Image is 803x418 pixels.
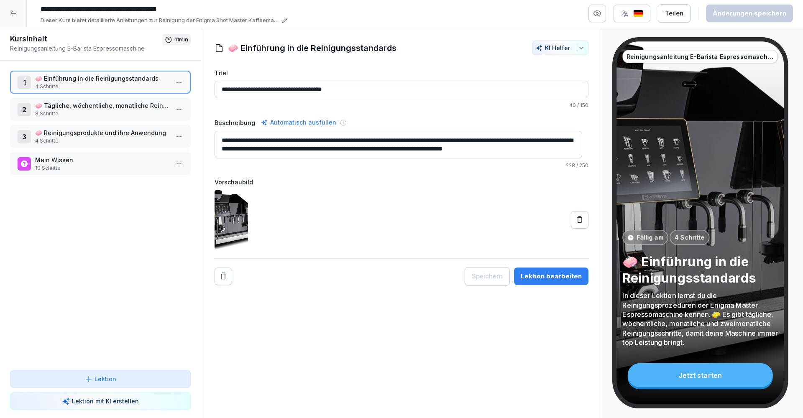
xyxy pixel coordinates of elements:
[95,375,116,383] p: Lektion
[658,4,690,23] button: Teilen
[10,71,191,94] div: 1🧼 Einführung in die Reinigungsstandards4 Schritte
[35,101,169,110] p: 🧼 Tägliche, wöchentliche, monatliche Reinigungsroutinen
[633,10,643,18] img: de.svg
[10,44,162,53] p: Reinigungsanleitung E-Barista Espressomaschine
[215,190,248,250] img: lvgs44niahw2gkozcqe77m6t.png
[215,69,588,77] label: Titel
[18,76,31,89] div: 1
[259,117,338,127] div: Automatisch ausfüllen
[228,42,396,54] h1: 🧼 Einführung in die Reinigungsstandards
[521,272,582,281] div: Lektion bearbeiten
[622,253,778,285] p: 🧼 Einführung in die Reinigungsstandards
[713,9,786,18] div: Änderungen speichern
[35,74,169,83] p: 🧼 Einführung in die Reinigungsstandards
[35,155,169,164] p: Mein Wissen
[35,164,169,172] p: 10 Schritte
[35,137,169,145] p: 4 Schritte
[215,268,232,285] button: Remove
[472,272,503,281] div: Speichern
[566,162,575,168] span: 228
[675,233,705,242] p: 4 Schritte
[665,9,683,18] div: Teilen
[35,110,169,117] p: 8 Schritte
[18,103,31,116] div: 2
[627,52,774,61] p: Reinigungsanleitung E-Barista Espressomaschine
[10,370,191,388] button: Lektion
[215,162,588,169] p: / 250
[569,102,576,108] span: 40
[35,83,169,90] p: 4 Schritte
[514,268,588,285] button: Lektion bearbeiten
[72,397,139,405] p: Lektion mit KI erstellen
[10,152,191,175] div: Mein Wissen10 Schritte
[706,5,793,22] button: Änderungen speichern
[18,130,31,143] div: 3
[35,128,169,137] p: 🧼 Reinigungsprodukte und ihre Anwendung
[637,233,663,242] p: Fällig am
[532,41,588,55] button: KI Helfer
[465,267,510,285] button: Speichern
[10,34,162,44] h1: Kursinhalt
[215,118,255,127] label: Beschreibung
[536,44,585,51] div: KI Helfer
[215,102,588,109] p: / 150
[10,125,191,148] div: 3🧼 Reinigungsprodukte und ihre Anwendung4 Schritte
[628,363,773,387] div: Jetzt starten
[10,98,191,121] div: 2🧼 Tägliche, wöchentliche, monatliche Reinigungsroutinen8 Schritte
[622,291,778,347] p: In dieser Lektion lernst du die Reinigungsprozeduren der Enigma Master Espressomaschine kennen. 🧽...
[175,36,188,44] p: 11 min
[41,16,279,25] p: Dieser Kurs bietet detaillierte Anleitungen zur Reinigung der Enigma Shot Master Kaffeemaschine. ...
[215,178,588,186] label: Vorschaubild
[10,392,191,410] button: Lektion mit KI erstellen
